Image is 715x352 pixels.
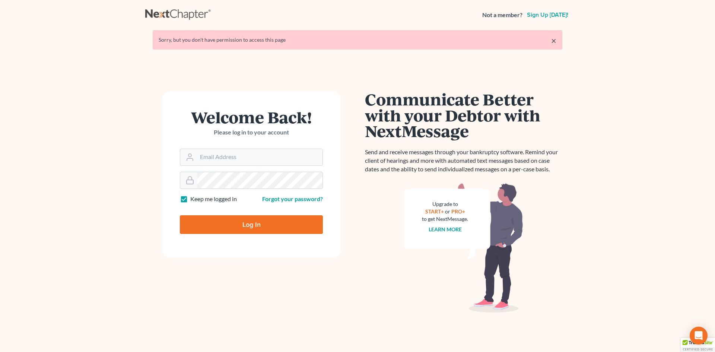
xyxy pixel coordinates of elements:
[197,149,322,165] input: Email Address
[365,148,562,174] p: Send and receive messages through your bankruptcy software. Remind your client of hearings and mo...
[365,91,562,139] h1: Communicate Better with your Debtor with NextMessage
[681,338,715,352] div: TrustedSite Certified
[180,109,323,125] h1: Welcome Back!
[429,226,462,232] a: Learn more
[262,195,323,202] a: Forgot your password?
[190,195,237,203] label: Keep me logged in
[425,208,444,215] a: START+
[690,327,708,345] div: Open Intercom Messenger
[525,12,570,18] a: Sign up [DATE]!
[422,215,468,223] div: to get NextMessage.
[404,183,523,313] img: nextmessage_bg-59042aed3d76b12b5cd301f8e5b87938c9018125f34e5fa2b7a6b67550977c72.svg
[451,208,465,215] a: PRO+
[551,36,556,45] a: ×
[159,36,556,44] div: Sorry, but you don't have permission to access this page
[482,11,522,19] strong: Not a member?
[422,200,468,208] div: Upgrade to
[180,128,323,137] p: Please log in to your account
[445,208,450,215] span: or
[180,215,323,234] input: Log In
